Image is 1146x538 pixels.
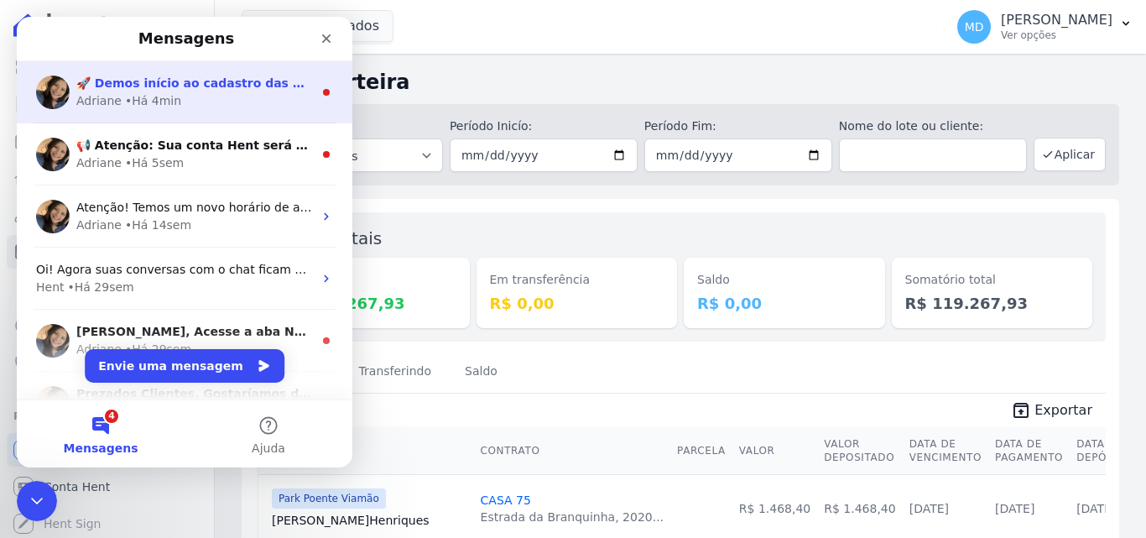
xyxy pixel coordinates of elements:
[644,118,832,135] label: Período Fim:
[1070,427,1138,475] th: Data de Depósito
[903,427,988,475] th: Data de Vencimento
[7,470,207,504] a: Conta Hent
[108,76,164,93] div: • Há 4min
[905,271,1080,289] dt: Somatório total
[168,384,336,451] button: Ajuda
[108,324,175,342] div: • Há 29sem
[817,427,902,475] th: Valor Depositado
[7,235,207,269] a: Minha Carteira
[839,118,1027,135] label: Nome do lote ou cliente:
[47,426,122,437] span: Mensagens
[1011,400,1031,420] i: unarchive
[60,324,105,342] div: Adriane
[17,481,57,521] iframe: Intercom live chat
[1001,29,1112,42] p: Ver opções
[481,494,531,507] a: CASA 75
[272,512,467,529] a: [PERSON_NAME]Henriques
[998,400,1106,424] a: unarchive Exportar
[988,427,1070,475] th: Data de Pagamento
[17,17,352,467] iframe: Intercom live chat
[944,3,1146,50] button: MD [PERSON_NAME] Ver opções
[19,369,53,403] img: Profile image for Adriane
[7,309,207,342] a: Crédito
[60,138,105,155] div: Adriane
[282,271,456,289] dt: Depositado
[995,502,1034,515] a: [DATE]
[60,200,105,217] div: Adriane
[670,427,732,475] th: Parcela
[965,21,984,33] span: MD
[19,121,53,154] img: Profile image for Adriane
[474,427,670,475] th: Contrato
[242,10,393,42] button: 2 selecionados
[19,246,419,259] span: Oi! Agora suas conversas com o chat ficam aqui. Clique para falar...
[272,488,386,509] span: Park Poente Viamão
[7,161,207,195] a: Lotes
[7,50,207,84] a: Visão Geral
[732,427,817,475] th: Valor
[7,433,207,467] a: Recebíveis
[242,67,1119,97] h2: Minha Carteira
[697,292,872,315] dd: R$ 0,00
[44,478,110,495] span: Conta Hent
[461,351,501,394] a: Saldo
[7,346,207,379] a: Negativação
[909,502,949,515] a: [DATE]
[7,198,207,232] a: Clientes
[1034,400,1092,420] span: Exportar
[481,509,664,525] div: Estrada da Branquinha, 2020...
[19,307,53,341] img: Profile image for Adriane
[13,406,201,426] div: Plataformas
[7,272,207,306] a: Transferências
[1034,138,1106,171] button: Aplicar
[697,271,872,289] dt: Saldo
[60,308,1132,321] span: [PERSON_NAME], Acesse a aba Noticias e fique por dentro das novidades Hent. Acabamos de postar um...
[19,59,53,92] img: Profile image for Adriane
[19,183,53,217] img: Profile image for Adriane
[7,124,207,158] a: Parcelas
[490,292,664,315] dd: R$ 0,00
[258,427,474,475] th: Cliente
[450,118,638,135] label: Período Inicío:
[108,200,175,217] div: • Há 14sem
[282,292,456,315] dd: R$ 119.267,93
[235,426,268,437] span: Ajuda
[905,292,1080,315] dd: R$ 119.267,93
[1076,502,1116,515] a: [DATE]
[51,262,117,279] div: • Há 29sem
[1001,12,1112,29] p: [PERSON_NAME]
[108,138,167,155] div: • Há 5sem
[60,76,105,93] div: Adriane
[7,87,207,121] a: Contratos
[490,271,664,289] dt: Em transferência
[19,262,48,279] div: Hent
[356,351,435,394] a: Transferindo
[68,332,268,366] button: Envie uma mensagem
